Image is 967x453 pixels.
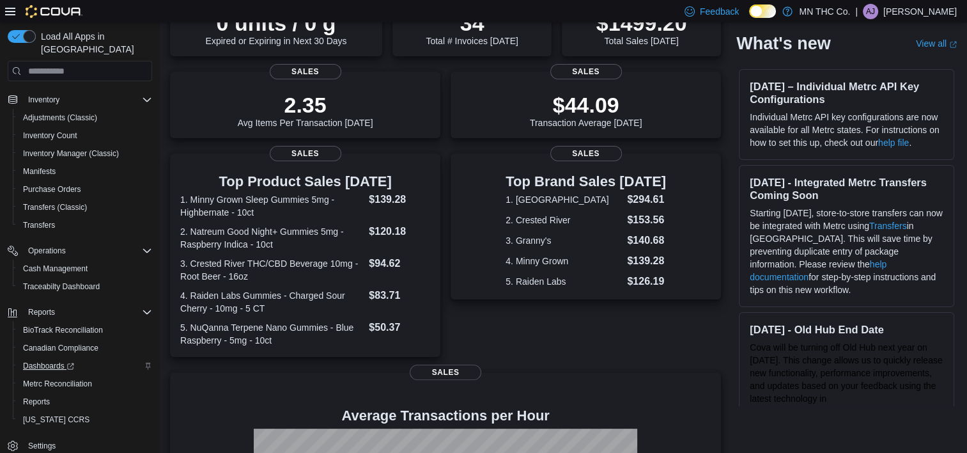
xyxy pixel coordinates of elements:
[506,214,622,226] dt: 2. Crested River
[18,412,152,427] span: Washington CCRS
[18,200,152,215] span: Transfers (Classic)
[18,128,152,143] span: Inventory Count
[23,379,92,389] span: Metrc Reconciliation
[23,397,50,407] span: Reports
[13,127,157,145] button: Inventory Count
[530,92,642,118] p: $44.09
[627,274,666,289] dd: $126.19
[26,5,82,18] img: Cova
[180,321,364,347] dt: 5. NuQanna Terpene Nano Gummies - Blue Raspberry - 5mg - 10ct
[18,182,86,197] a: Purchase Orders
[869,221,907,231] a: Transfers
[23,220,55,230] span: Transfers
[13,198,157,216] button: Transfers (Classic)
[506,234,622,247] dt: 3. Granny's
[3,242,157,260] button: Operations
[18,412,95,427] a: [US_STATE] CCRS
[18,394,55,409] a: Reports
[3,303,157,321] button: Reports
[550,64,622,79] span: Sales
[180,408,711,424] h4: Average Transactions per Hour
[506,193,622,206] dt: 1. [GEOGRAPHIC_DATA]
[23,131,77,141] span: Inventory Count
[28,307,55,317] span: Reports
[18,218,60,233] a: Transfers
[206,10,347,36] p: 0 units / 0 g
[426,10,518,46] div: Total # Invoices [DATE]
[18,340,152,356] span: Canadian Compliance
[506,174,666,189] h3: Top Brand Sales [DATE]
[369,288,430,303] dd: $83.71
[18,358,79,374] a: Dashboards
[369,224,430,239] dd: $120.18
[18,358,152,374] span: Dashboards
[23,92,152,107] span: Inventory
[506,275,622,288] dt: 5. Raiden Labs
[369,320,430,335] dd: $50.37
[23,415,89,425] span: [US_STATE] CCRS
[883,4,957,19] p: [PERSON_NAME]
[23,92,65,107] button: Inventory
[13,393,157,411] button: Reports
[18,146,152,161] span: Inventory Manager (Classic)
[410,365,481,380] span: Sales
[23,305,60,320] button: Reports
[866,4,875,19] span: AJ
[18,128,82,143] a: Inventory Count
[18,182,152,197] span: Purchase Orders
[13,163,157,180] button: Manifests
[736,33,830,54] h2: What's new
[13,278,157,296] button: Traceabilty Dashboard
[18,200,92,215] a: Transfers (Classic)
[627,212,666,228] dd: $153.56
[23,264,88,274] span: Cash Management
[627,253,666,269] dd: $139.28
[13,180,157,198] button: Purchase Orders
[18,340,104,356] a: Canadian Compliance
[28,95,59,105] span: Inventory
[180,193,364,219] dt: 1. Minny Grown Sleep Gummies 5mg - Highbernate - 10ct
[270,146,341,161] span: Sales
[18,218,152,233] span: Transfers
[369,192,430,207] dd: $139.28
[13,339,157,357] button: Canadian Compliance
[13,109,157,127] button: Adjustments (Classic)
[23,202,87,212] span: Transfers (Classic)
[750,111,943,149] p: Individual Metrc API key configurations are now available for all Metrc states. For instructions ...
[750,342,942,417] span: Cova will be turning off Old Hub next year on [DATE]. This change allows us to quickly release ne...
[916,38,957,49] a: View allExternal link
[28,441,56,451] span: Settings
[23,148,119,159] span: Inventory Manager (Classic)
[750,80,943,106] h3: [DATE] – Individual Metrc API Key Configurations
[18,164,152,179] span: Manifests
[18,110,102,125] a: Adjustments (Classic)
[750,323,943,336] h3: [DATE] - Old Hub End Date
[180,257,364,283] dt: 3. Crested River THC/CBD Beverage 10mg - Root Beer - 16oz
[18,279,105,294] a: Traceabilty Dashboard
[180,225,364,251] dt: 2. Natreum Good Night+ Gummies 5mg - Raspberry Indica - 10ct
[3,91,157,109] button: Inventory
[28,246,66,256] span: Operations
[18,261,93,276] a: Cash Management
[878,138,909,148] a: help file
[23,325,103,335] span: BioTrack Reconciliation
[206,10,347,46] div: Expired or Expiring in Next 30 Days
[18,110,152,125] span: Adjustments (Classic)
[238,92,373,118] p: 2.35
[863,4,878,19] div: Abbey Johnson
[700,5,739,18] span: Feedback
[750,207,943,296] p: Starting [DATE], store-to-store transfers can now be integrated with Metrc using in [GEOGRAPHIC_D...
[530,92,642,128] div: Transaction Average [DATE]
[13,375,157,393] button: Metrc Reconciliation
[749,4,776,18] input: Dark Mode
[596,10,687,46] div: Total Sales [DATE]
[13,357,157,375] a: Dashboards
[506,255,622,267] dt: 4. Minny Grown
[180,289,364,315] dt: 4. Raiden Labs Gummies - Charged Sour Cherry - 10mg - 5 CT
[36,30,152,56] span: Load All Apps in [GEOGRAPHIC_DATA]
[369,256,430,271] dd: $94.62
[18,376,97,392] a: Metrc Reconciliation
[23,361,74,371] span: Dashboards
[18,394,152,409] span: Reports
[13,145,157,163] button: Inventory Manager (Classic)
